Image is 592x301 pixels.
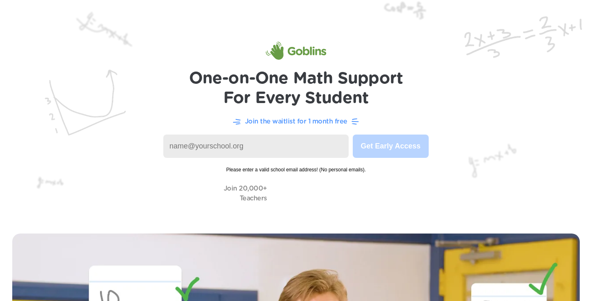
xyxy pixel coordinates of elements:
p: Join the waitlist for 1 month free [245,117,347,126]
span: Please enter a valid school email address! (No personal emails). [163,158,429,173]
p: Join 20,000+ Teachers [224,184,267,203]
button: Get Early Access [353,135,429,158]
h1: One-on-One Math Support For Every Student [189,69,403,108]
input: name@yourschool.org [163,135,349,158]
